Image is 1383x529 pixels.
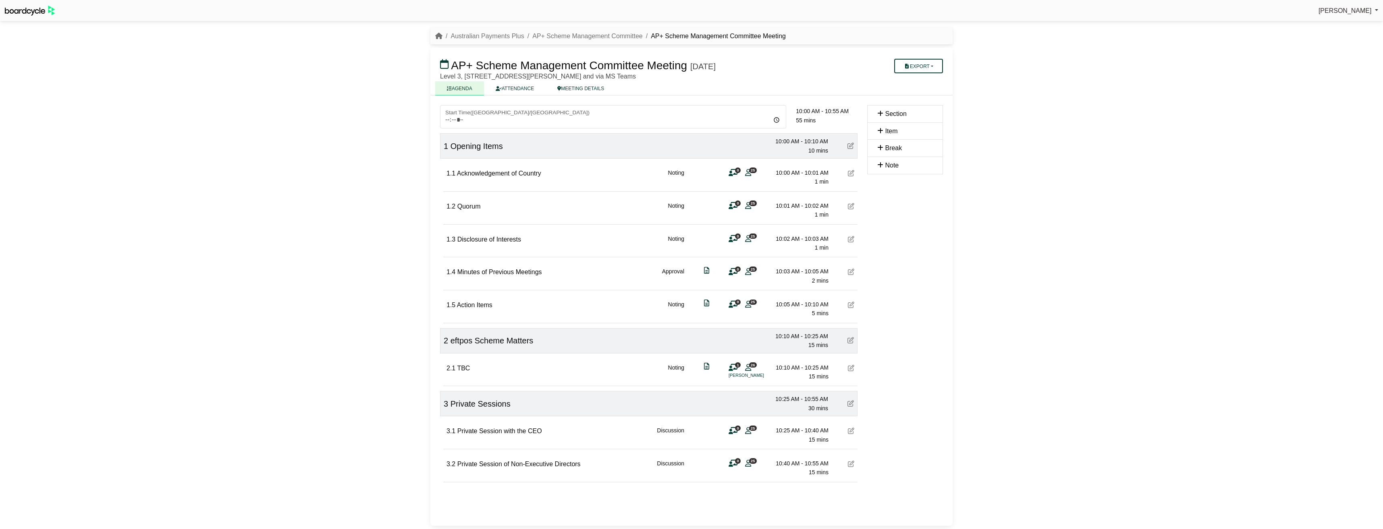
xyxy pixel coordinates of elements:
div: Noting [668,168,684,186]
div: Discussion [657,459,684,477]
span: Acknowledgement of Country [457,170,541,177]
div: 10:40 AM - 10:55 AM [772,459,829,468]
div: Noting [668,300,684,318]
span: 1.3 [446,236,455,243]
span: 25 [749,234,757,239]
span: Quorum [457,203,481,210]
span: Private Session with the CEO [457,428,542,434]
span: 2.1 [446,365,455,372]
div: 10:03 AM - 10:05 AM [772,267,829,276]
span: Minutes of Previous Meetings [457,269,542,275]
span: eftpos Scheme Matters [451,336,534,345]
span: Break [885,145,902,151]
span: 55 mins [796,117,816,124]
span: 1 min [815,244,829,251]
span: 25 [749,200,757,206]
div: 10:25 AM - 10:55 AM [772,395,828,403]
span: 25 [749,267,757,272]
li: AP+ Scheme Management Committee Meeting [643,31,786,41]
span: Action Items [457,302,492,308]
span: Section [885,110,906,117]
span: 0 [735,200,741,206]
span: 1 [735,362,741,368]
span: 15 mins [808,342,828,348]
span: 5 mins [812,310,829,316]
nav: breadcrumb [435,31,786,41]
span: 15 mins [809,436,829,443]
div: 10:01 AM - 10:02 AM [772,201,829,210]
span: [PERSON_NAME] [1319,7,1372,14]
span: Private Sessions [451,399,511,408]
span: 0 [735,167,741,173]
div: [DATE] [690,62,716,71]
span: 25 [749,167,757,173]
span: Level 3, [STREET_ADDRESS][PERSON_NAME] and via MS Teams [440,73,636,80]
a: [PERSON_NAME] [1319,6,1378,16]
span: 15 mins [809,373,829,380]
li: [PERSON_NAME] [729,372,789,379]
a: ATTENDANCE [484,81,546,95]
div: 10:00 AM - 10:01 AM [772,168,829,177]
button: Export [894,59,943,73]
span: 1.1 [446,170,455,177]
div: 10:25 AM - 10:40 AM [772,426,829,435]
span: 2 mins [812,277,829,284]
span: 26 [749,362,757,368]
div: Noting [668,363,684,381]
span: 2 [444,336,448,345]
span: 1.5 [446,302,455,308]
span: 1 min [815,211,829,218]
div: 10:05 AM - 10:10 AM [772,300,829,309]
div: Noting [668,201,684,219]
span: 0 [735,234,741,239]
span: 1 [444,142,448,151]
img: BoardcycleBlackGreen-aaafeed430059cb809a45853b8cf6d952af9d84e6e89e1f1685b34bfd5cb7d64.svg [5,6,55,16]
div: 10:02 AM - 10:03 AM [772,234,829,243]
span: 0 [735,458,741,463]
span: AP+ Scheme Management Committee Meeting [451,59,687,72]
span: 25 [749,458,757,463]
span: Disclosure of Interests [457,236,521,243]
a: AP+ Scheme Management Committee [532,33,642,39]
span: 3 [444,399,448,408]
a: MEETING DETAILS [546,81,616,95]
span: 25 [749,426,757,431]
span: 0 [735,426,741,431]
div: 10:00 AM - 10:10 AM [772,137,828,146]
div: 10:10 AM - 10:25 AM [772,332,828,341]
span: Private Session of Non-Executive Directors [457,461,581,467]
a: Australian Payments Plus [451,33,524,39]
div: 10:10 AM - 10:25 AM [772,363,829,372]
span: 0 [735,300,741,305]
span: 0 [735,267,741,272]
a: AGENDA [435,81,484,95]
span: 15 mins [809,469,829,475]
div: Noting [668,234,684,252]
span: TBC [457,365,470,372]
div: 10:00 AM - 10:55 AM [796,107,858,116]
span: 3.2 [446,461,455,467]
div: Approval [662,267,684,285]
span: Note [885,162,899,169]
span: 30 mins [808,405,828,411]
div: Discussion [657,426,684,444]
span: 1.4 [446,269,455,275]
span: 10 mins [808,147,828,154]
span: Opening Items [451,142,503,151]
span: 25 [749,300,757,305]
span: 3.1 [446,428,455,434]
span: 1 min [815,178,829,185]
span: 1.2 [446,203,455,210]
span: Item [885,128,897,134]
